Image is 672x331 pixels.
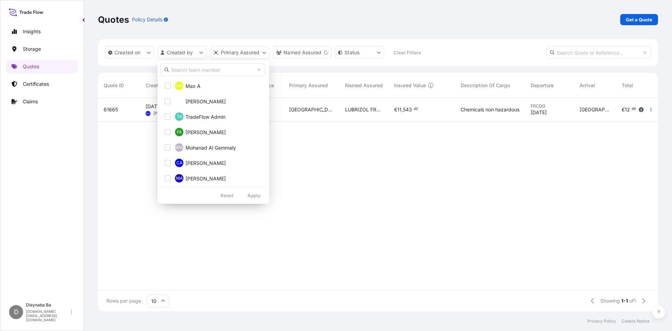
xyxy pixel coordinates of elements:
[160,110,266,124] button: TATradeFlow Admin
[185,83,201,90] span: Max A
[160,63,265,76] input: Search team member
[176,159,182,166] span: CA
[177,113,182,120] span: TA
[176,82,183,89] span: MA
[177,98,182,105] span: TA
[185,175,226,182] span: [PERSON_NAME]
[185,144,236,151] span: Mohanad Al Gammaly
[160,140,266,154] button: MAGMohanad Al Gammaly
[220,192,233,199] p: Reset
[247,192,261,199] p: Apply
[157,61,269,204] div: createdBy Filter options
[185,113,225,120] span: TradeFlow Admin
[160,79,266,93] button: MAMax A
[174,144,184,151] span: MAG
[160,79,266,184] div: Select Option
[176,175,183,182] span: MA
[160,94,266,108] button: TA[PERSON_NAME]
[185,160,226,167] span: [PERSON_NAME]
[160,125,266,139] button: FA[PERSON_NAME]
[242,190,266,201] button: Apply
[177,129,182,136] span: FA
[160,171,266,185] button: MA[PERSON_NAME]
[215,190,239,201] button: Reset
[185,129,226,136] span: [PERSON_NAME]
[185,98,226,105] span: [PERSON_NAME]
[160,156,266,170] button: CA[PERSON_NAME]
